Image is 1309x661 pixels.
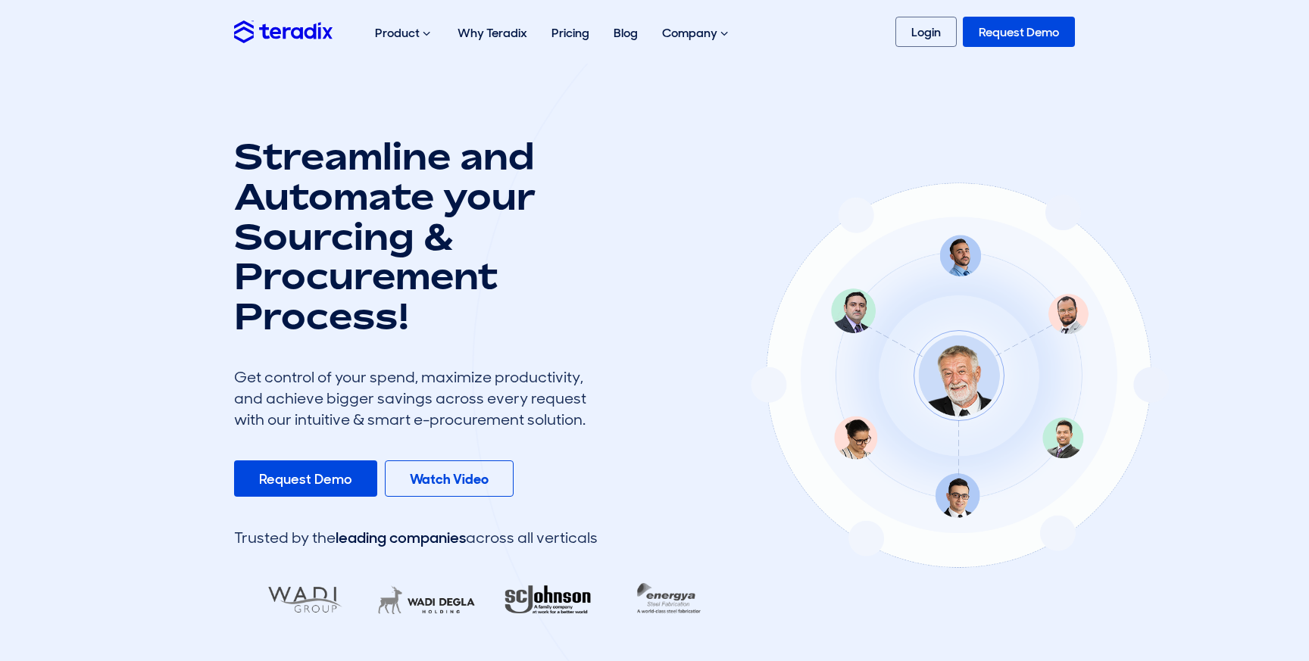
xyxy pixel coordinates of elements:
a: Pricing [539,9,601,57]
b: Watch Video [410,470,489,488]
a: Why Teradix [445,9,539,57]
a: Watch Video [385,460,514,497]
img: LifeMakers [337,575,460,625]
img: Teradix logo [234,20,333,42]
div: Product [363,9,445,58]
div: Company [650,9,743,58]
h1: Streamline and Automate your Sourcing & Procurement Process! [234,136,598,336]
img: RA [458,575,581,625]
a: Request Demo [963,17,1075,47]
div: Get control of your spend, maximize productivity, and achieve bigger savings across every request... [234,366,598,430]
a: Blog [601,9,650,57]
span: leading companies [336,528,466,547]
a: Request Demo [234,460,377,497]
div: Trusted by the across all verticals [234,527,598,548]
a: Login [895,17,957,47]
